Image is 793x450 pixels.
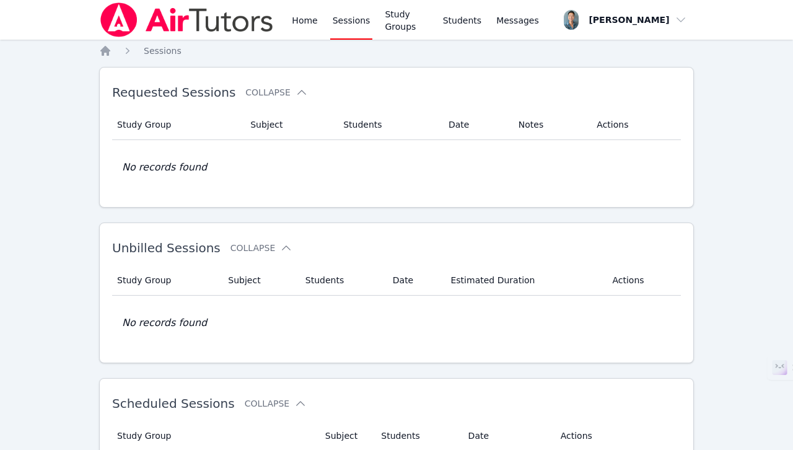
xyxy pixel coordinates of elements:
[245,397,307,410] button: Collapse
[245,86,307,99] button: Collapse
[589,110,681,140] th: Actions
[144,46,182,56] span: Sessions
[441,110,511,140] th: Date
[112,85,235,100] span: Requested Sessions
[112,296,681,350] td: No records found
[99,45,694,57] nav: Breadcrumb
[511,110,590,140] th: Notes
[99,2,274,37] img: Air Tutors
[336,110,441,140] th: Students
[112,110,243,140] th: Study Group
[496,14,539,27] span: Messages
[230,242,292,254] button: Collapse
[605,265,681,296] th: Actions
[112,240,221,255] span: Unbilled Sessions
[221,265,298,296] th: Subject
[112,265,221,296] th: Study Group
[112,396,235,411] span: Scheduled Sessions
[112,140,681,195] td: No records found
[385,265,444,296] th: Date
[243,110,336,140] th: Subject
[144,45,182,57] a: Sessions
[298,265,385,296] th: Students
[443,265,605,296] th: Estimated Duration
